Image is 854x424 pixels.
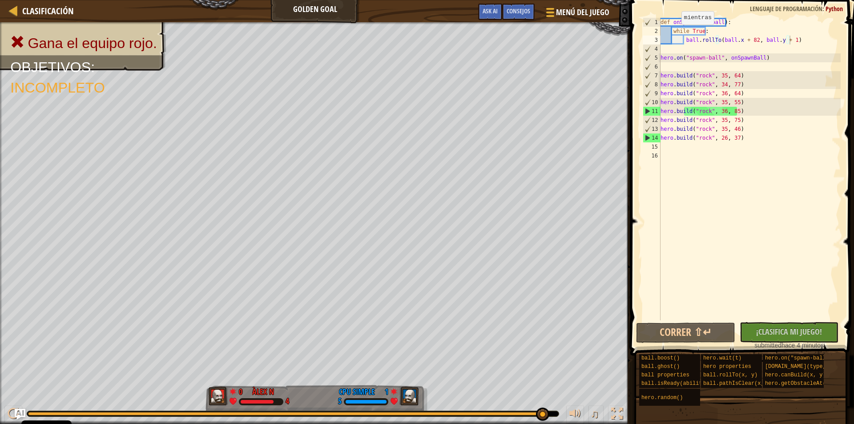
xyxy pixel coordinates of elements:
div: 10 [643,98,661,107]
button: Ctrl + P: Play [4,406,22,424]
span: ball.isReady(ability) [641,380,709,387]
div: 4 [643,44,661,53]
button: Alterna pantalla completa. [608,406,626,424]
span: ball.rollTo(x, y) [703,372,757,378]
span: : [822,4,826,13]
img: thang_avatar_frame.png [209,387,228,405]
span: Consejos [507,7,530,15]
span: hero.on("spawn-ball", f) [765,355,842,361]
div: 3 [643,36,661,44]
a: Clasificación [18,5,74,17]
button: Menú del Juego [539,4,615,24]
img: thang_avatar_frame.png [399,387,419,405]
span: hero.wait(t) [703,355,741,361]
div: hace 4 minutos [744,341,834,350]
div: 15 [643,142,661,151]
div: CPU simple [339,386,375,398]
div: 2 [643,27,661,36]
div: 1 [379,386,388,394]
span: Objetivos [10,59,91,75]
code: mientras [684,14,712,21]
button: Correr ⇧↵ [636,323,735,343]
div: 13 [643,125,661,133]
span: Python [826,4,843,13]
div: 5 [643,53,661,62]
span: ball.boost() [641,355,680,361]
button: ♫ [588,406,604,424]
span: ball.pathIsClear(x, y) [703,380,773,387]
span: Ask AI [483,7,498,15]
div: 8 [643,80,661,89]
button: ¡Clasifica Mi Juego! [740,322,839,343]
span: Menú del Juego [556,7,609,18]
div: 7 [643,71,661,80]
div: 0 [239,386,248,394]
button: Ajustar volúmen [566,406,584,424]
button: Ask AI [15,409,25,420]
div: Àlex N [252,386,274,398]
span: Gana el equipo rojo. [28,35,157,51]
div: 1 [643,18,661,27]
li: Gana el equipo rojo. [10,33,157,54]
div: 4 [286,398,289,406]
span: hero.canBuild(x, y) [765,372,826,378]
span: ♫ [590,407,599,420]
span: hero properties [703,363,751,370]
span: Incompleto [10,79,105,95]
span: ¡Clasifica Mi Juego! [756,326,822,337]
span: : [91,59,95,75]
div: 12 [643,116,661,125]
span: ball properties [641,372,689,378]
div: 6 [643,62,661,71]
div: 16 [643,151,661,160]
span: Clasificación [22,5,74,17]
button: Ask AI [478,4,502,20]
span: ball.ghost() [641,363,680,370]
div: 5 [338,398,342,406]
span: hero.getObstacleAt(x, y) [765,380,842,387]
span: submitted [754,342,781,349]
span: Lenguaje de programación [750,4,822,13]
div: 9 [643,89,661,98]
div: 14 [643,133,661,142]
span: [DOMAIN_NAME](type, x, y) [765,363,845,370]
div: 11 [643,107,661,116]
span: hero.random() [641,395,683,401]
